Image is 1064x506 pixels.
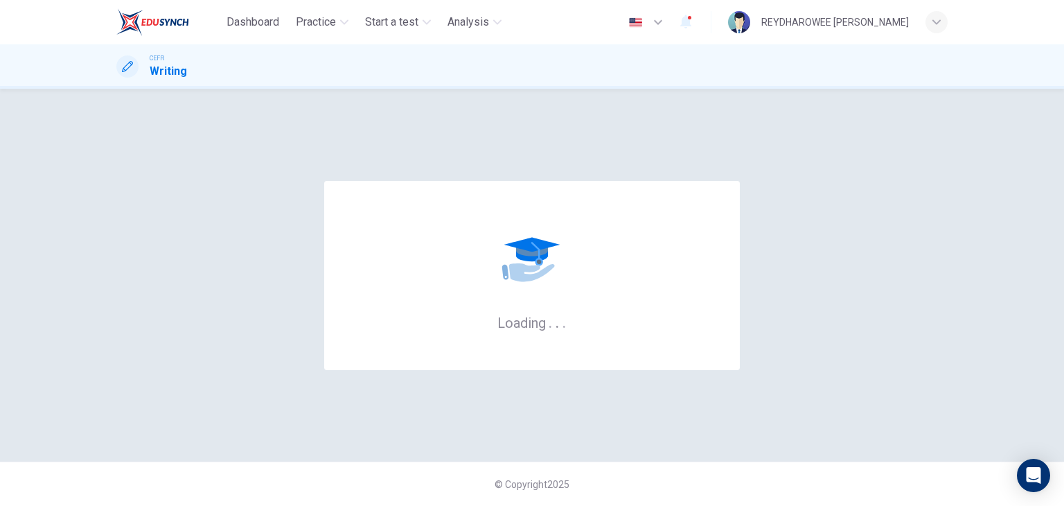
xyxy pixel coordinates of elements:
[728,11,750,33] img: Profile picture
[150,63,187,80] h1: Writing
[116,8,221,36] a: EduSynch logo
[442,10,507,35] button: Analysis
[365,14,418,30] span: Start a test
[548,310,553,333] h6: .
[562,310,567,333] h6: .
[296,14,336,30] span: Practice
[447,14,489,30] span: Analysis
[227,14,279,30] span: Dashboard
[360,10,436,35] button: Start a test
[495,479,569,490] span: © Copyright 2025
[555,310,560,333] h6: .
[627,17,644,28] img: en
[221,10,285,35] button: Dashboard
[150,53,164,63] span: CEFR
[761,14,909,30] div: REYDHAROWEE [PERSON_NAME]
[1017,459,1050,492] div: Open Intercom Messenger
[290,10,354,35] button: Practice
[497,313,567,331] h6: Loading
[116,8,189,36] img: EduSynch logo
